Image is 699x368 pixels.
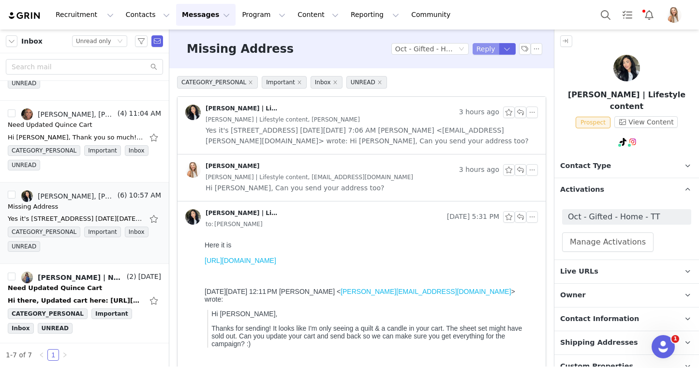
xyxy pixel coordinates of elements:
[345,4,405,26] button: Reporting
[150,63,157,70] i: icon: search
[652,335,675,358] iframe: Intercom live chat
[127,190,161,202] span: 10:57 AM
[560,290,586,301] span: Owner
[595,4,616,26] button: Search
[116,108,127,119] span: (4)
[568,211,685,223] span: Oct - Gifted - Home - TT
[21,272,33,283] img: f696469b-48a5-466e-a141-fb90f07b24dd--s.jpg
[297,80,302,85] i: icon: close
[176,4,236,26] button: Messages
[21,108,116,120] a: [PERSON_NAME], [PERSON_NAME], [PERSON_NAME]
[178,154,546,201] div: [PERSON_NAME] 3 hours ago[PERSON_NAME] | Lifestyle content, [EMAIL_ADDRESS][DOMAIN_NAME] Hi [PERS...
[206,105,278,112] div: [PERSON_NAME] | Lifestyle content
[206,209,278,217] div: [PERSON_NAME] | Lifestyle content
[473,43,499,55] button: Reply
[21,36,43,46] span: Inbox
[8,145,80,156] span: CATEGORY_PERSONAL
[8,202,58,212] div: Missing Address
[47,349,59,361] li: 1
[8,160,40,170] span: UNREAD
[125,227,149,237] span: Inbox
[116,190,127,200] span: (6)
[185,105,201,120] img: 53a4397f-2316-4a20-bd98-43997360ac94.jpg
[8,308,88,319] span: CATEGORY_PERSONAL
[21,272,125,283] a: [PERSON_NAME] | NYC Style Blogger, [PERSON_NAME]
[206,125,538,146] span: Yes it's [STREET_ADDRESS] [DATE][DATE] 7:06 AM [PERSON_NAME] <[EMAIL_ADDRESS][PERSON_NAME][DOMAIN...
[125,145,149,156] span: Inbox
[11,87,333,110] p: Thanks for sending! It looks like I'm only seeing a quilt & a candle in your cart. The sheet set ...
[8,227,80,237] span: CATEGORY_PERSONAL
[262,76,307,89] span: Important
[140,50,310,58] a: [PERSON_NAME][EMAIL_ADDRESS][DOMAIN_NAME]
[206,172,413,183] span: [PERSON_NAME] | Lifestyle content, [EMAIL_ADDRESS][DOMAIN_NAME]
[560,184,604,195] span: Activations
[4,50,333,66] div: [DATE][DATE] 12:11 PM [PERSON_NAME] < > wrote:
[236,4,291,26] button: Program
[206,183,384,193] span: Hi [PERSON_NAME], Can you send your address too?
[178,201,546,237] div: [PERSON_NAME] | Lifestyle content [DATE] 5:31 PMto:[PERSON_NAME]
[248,80,253,85] i: icon: close
[185,105,278,120] a: [PERSON_NAME] | Lifestyle content
[560,266,598,277] span: Live URLs
[39,352,45,358] i: icon: left
[4,4,333,12] div: Here it is
[459,164,499,176] span: 3 hours ago
[8,283,102,293] div: Need Updated Quince Cart
[6,349,32,361] li: 1-7 of 7
[127,108,161,120] span: 11:04 AM
[447,211,499,223] span: [DATE] 5:31 PM
[629,138,637,146] img: instagram.svg
[333,80,338,85] i: icon: close
[187,40,294,58] h3: Missing Address
[38,110,116,118] div: [PERSON_NAME], [PERSON_NAME], [PERSON_NAME]
[117,38,123,45] i: icon: down
[185,209,201,225] img: 53a4397f-2316-4a20-bd98-43997360ac94.jpg
[206,162,260,170] div: [PERSON_NAME]
[6,59,163,75] input: Search mail
[8,241,40,252] span: UNREAD
[178,97,546,154] div: [PERSON_NAME] | Lifestyle content 3 hours ago[PERSON_NAME] | Lifestyle content, [PERSON_NAME] Yes...
[613,55,640,81] img: Andrea | Lifestyle content
[185,162,260,178] a: [PERSON_NAME]
[11,73,333,80] p: Hi [PERSON_NAME],
[185,162,201,178] img: 22808846-06dd-4d6e-a5f5-c90265dabeaf.jpg
[576,117,610,128] span: Prospect
[614,116,678,128] button: View Content
[84,145,121,156] span: Important
[617,4,638,26] a: Tasks
[151,35,163,47] span: Send Email
[666,7,682,23] img: 22808846-06dd-4d6e-a5f5-c90265dabeaf.jpg
[21,190,116,202] a: [PERSON_NAME], [PERSON_NAME] | Lifestyle content
[91,308,132,319] span: Important
[206,114,360,125] span: [PERSON_NAME] | Lifestyle content, [PERSON_NAME]
[4,19,75,27] a: [URL][DOMAIN_NAME]
[36,349,47,361] li: Previous Page
[377,80,382,85] i: icon: close
[562,232,654,252] button: Manage Activations
[120,4,176,26] button: Contacts
[84,227,121,237] span: Important
[21,108,33,120] img: e4987611-a4d6-4d64-8cc6-93bfd3b0dedb.jpg
[405,4,461,26] a: Community
[8,78,40,89] span: UNREAD
[38,274,125,281] div: [PERSON_NAME] | NYC Style Blogger, [PERSON_NAME]
[8,323,34,334] span: Inbox
[38,192,116,200] div: [PERSON_NAME], [PERSON_NAME] | Lifestyle content
[311,76,342,89] span: Inbox
[8,214,143,224] div: Yes it's 2411 Brodalski St Atwater CA 95301 On Tue, Sep 30, 2025 at 7:06 AM Lily Goldberg <lily.g...
[59,349,71,361] li: Next Page
[50,4,119,26] button: Recruitment
[8,120,92,130] div: Need Updated Quince Cart
[38,323,73,334] span: UNREAD
[639,4,660,26] button: Notifications
[125,272,136,282] span: (2)
[554,89,699,112] p: [PERSON_NAME] | Lifestyle content
[346,76,387,89] span: UNREAD
[21,190,33,202] img: 53a4397f-2316-4a20-bd98-43997360ac94.jpg
[459,107,499,118] span: 3 hours ago
[8,11,42,20] img: grin logo
[560,337,638,348] span: Shipping Addresses
[660,7,691,23] button: Profile
[395,44,457,54] div: Oct - Gifted - Home - TT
